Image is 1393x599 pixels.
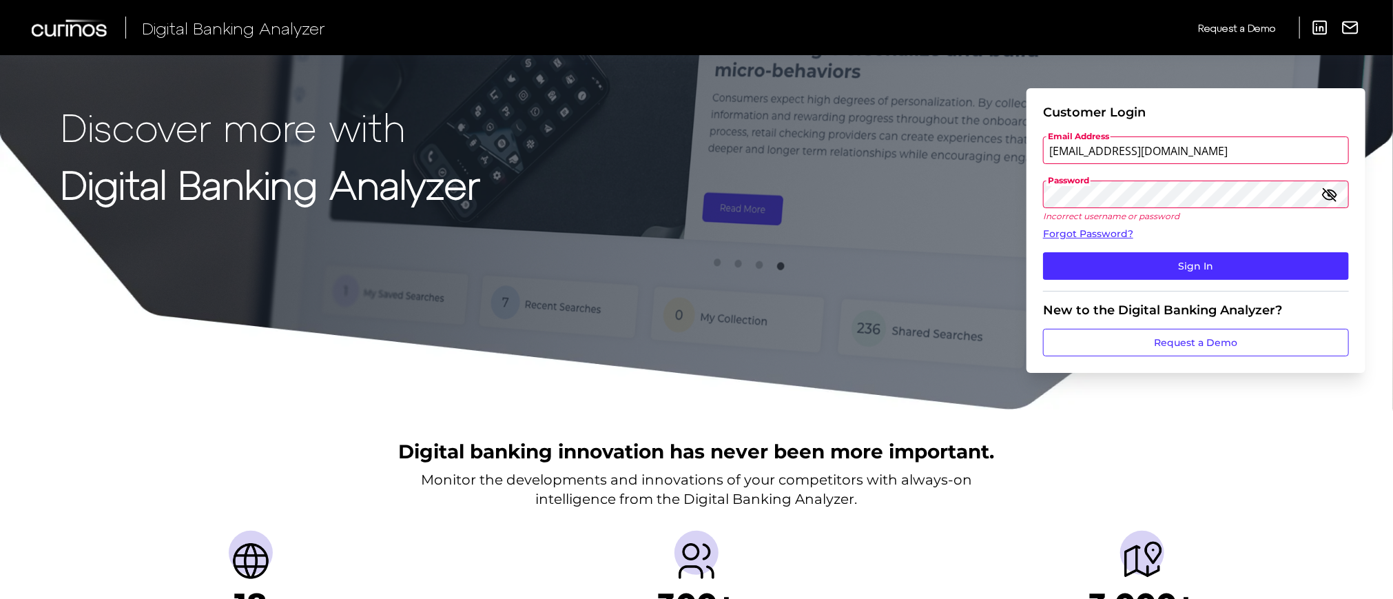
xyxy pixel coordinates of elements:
img: Curinos [32,19,109,37]
h2: Digital banking innovation has never been more important. [399,438,995,465]
span: Email Address [1046,131,1111,142]
p: Monitor the developments and innovations of your competitors with always-on intelligence from the... [421,470,972,509]
a: Request a Demo [1043,329,1349,356]
img: Providers [674,539,719,583]
span: Request a Demo [1198,22,1275,34]
strong: Digital Banking Analyzer [61,161,480,207]
p: Incorrect username or password [1043,211,1349,221]
button: Sign In [1043,252,1349,280]
a: Request a Demo [1198,17,1275,39]
p: Discover more with [61,105,480,148]
img: Countries [229,539,273,583]
img: Journeys [1120,539,1164,583]
span: Password [1046,175,1091,186]
span: Digital Banking Analyzer [142,18,325,38]
div: New to the Digital Banking Analyzer? [1043,303,1349,318]
div: Customer Login [1043,105,1349,120]
a: Forgot Password? [1043,227,1349,241]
